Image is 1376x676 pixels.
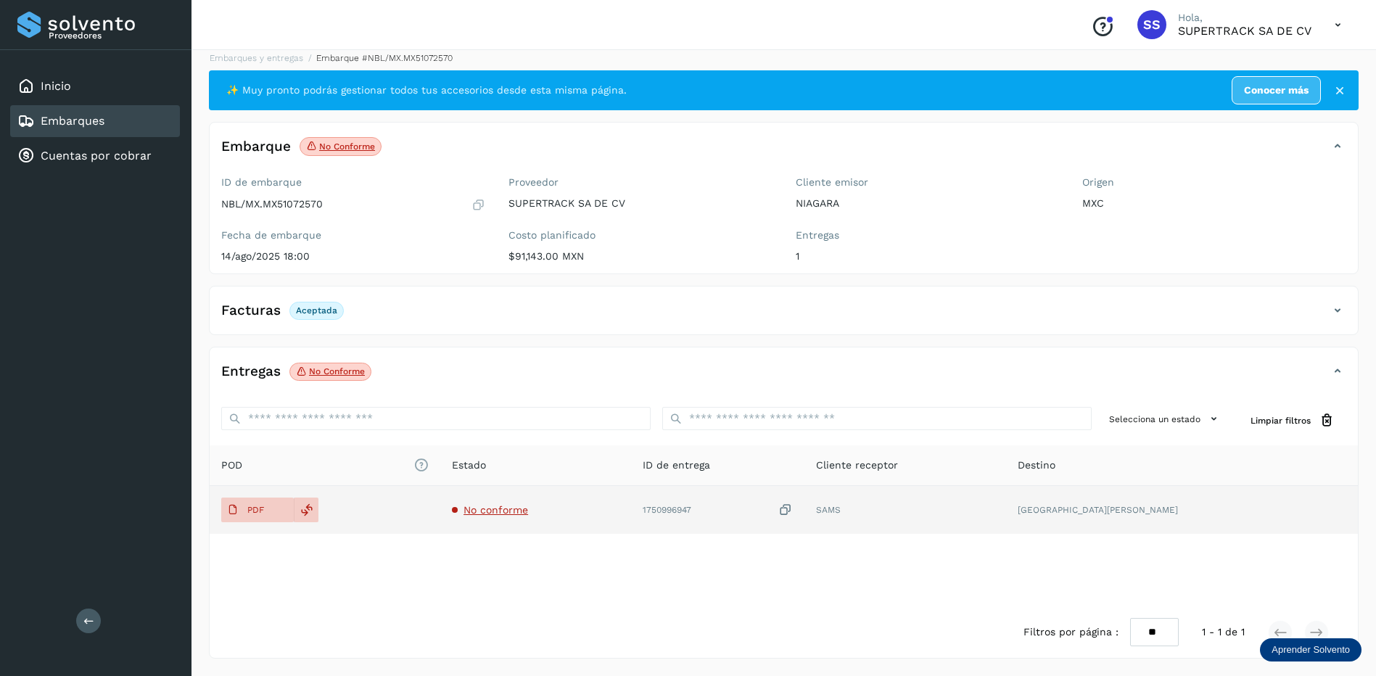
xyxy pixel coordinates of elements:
[508,229,773,242] label: Costo planificado
[1202,625,1245,640] span: 1 - 1 de 1
[1232,76,1321,104] a: Conocer más
[10,105,180,137] div: Embarques
[1272,644,1350,656] p: Aprender Solvento
[210,359,1358,395] div: EntregasNo conforme
[221,498,294,522] button: PDF
[1178,12,1311,24] p: Hola,
[643,458,710,473] span: ID de entrega
[221,302,281,319] h4: Facturas
[41,114,104,128] a: Embarques
[210,53,303,63] a: Embarques y entregas
[796,229,1060,242] label: Entregas
[804,486,1006,534] td: SAMS
[464,504,528,516] span: No conforme
[1023,625,1118,640] span: Filtros por página :
[209,51,1359,65] nav: breadcrumb
[221,229,485,242] label: Fecha de embarque
[1082,197,1346,210] p: MXC
[1239,407,1346,434] button: Limpiar filtros
[319,141,375,152] p: No conforme
[508,250,773,263] p: $91,143.00 MXN
[210,134,1358,170] div: EmbarqueNo conforme
[221,198,323,210] p: NBL/MX.MX51072570
[221,363,281,380] h4: Entregas
[10,70,180,102] div: Inicio
[816,458,898,473] span: Cliente receptor
[247,505,264,515] p: PDF
[296,305,337,316] p: Aceptada
[309,366,365,376] p: No conforme
[316,53,453,63] span: Embarque #NBL/MX.MX51072570
[210,298,1358,334] div: FacturasAceptada
[796,176,1060,189] label: Cliente emisor
[1103,407,1227,431] button: Selecciona un estado
[508,176,773,189] label: Proveedor
[226,83,627,98] span: ✨ Muy pronto podrás gestionar todos tus accesorios desde esta misma página.
[41,79,71,93] a: Inicio
[10,140,180,172] div: Cuentas por cobrar
[643,503,794,518] div: 1750996947
[796,197,1060,210] p: NIAGARA
[508,197,773,210] p: SUPERTRACK SA DE CV
[1018,458,1055,473] span: Destino
[221,250,485,263] p: 14/ago/2025 18:00
[1082,176,1346,189] label: Origen
[221,458,429,473] span: POD
[1178,24,1311,38] p: SUPERTRACK SA DE CV
[1006,486,1358,534] td: [GEOGRAPHIC_DATA][PERSON_NAME]
[1260,638,1361,661] div: Aprender Solvento
[221,139,291,155] h4: Embarque
[452,458,486,473] span: Estado
[221,176,485,189] label: ID de embarque
[796,250,1060,263] p: 1
[294,498,318,522] div: Reemplazar POD
[49,30,174,41] p: Proveedores
[1251,414,1311,427] span: Limpiar filtros
[41,149,152,162] a: Cuentas por cobrar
